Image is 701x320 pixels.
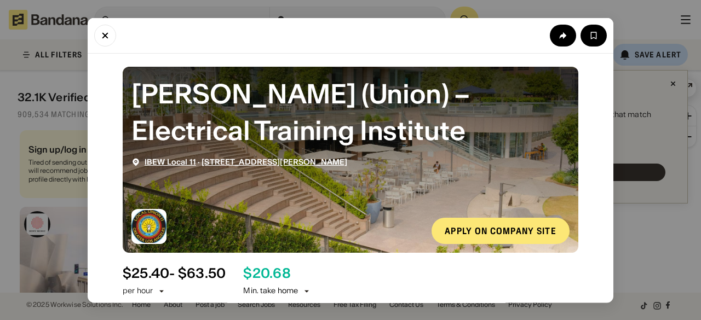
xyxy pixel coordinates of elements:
[123,286,153,296] div: per hour
[445,226,556,235] div: Apply on company site
[202,156,347,166] a: [STREET_ADDRESS][PERSON_NAME]
[131,208,166,243] img: IBEW Local 11 logo
[94,24,116,46] button: Close
[145,157,347,166] div: ·
[145,156,196,166] a: IBEW Local 11
[243,265,290,281] div: $ 20.68
[123,265,226,281] div: $ 25.40 - $63.50
[243,286,311,296] div: Min. take home
[131,75,570,148] div: Wireman (Union) – Electrical Training Institute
